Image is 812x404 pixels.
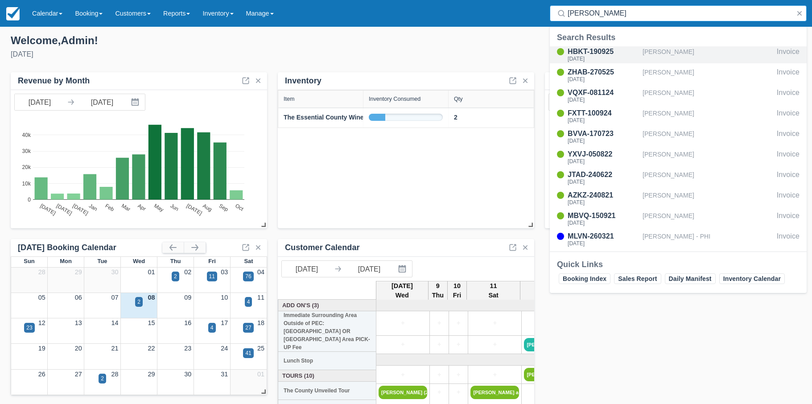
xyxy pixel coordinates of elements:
a: 17 [221,319,228,326]
a: 04 [257,268,264,276]
input: Start Date [549,94,599,110]
a: + [432,318,446,328]
a: BVVA-170723[DATE][PERSON_NAME]Invoice [550,128,807,145]
div: BVVA-170723 [568,128,639,139]
a: 21 [111,345,119,352]
a: + [524,388,573,397]
div: [DATE] [568,200,639,205]
a: VQXF-081124[DATE][PERSON_NAME]Invoice [550,87,807,104]
a: 15 [148,319,155,326]
a: 23 [184,345,191,352]
div: Inventory Consumed [369,96,420,102]
div: MBVQ-150921 [568,210,639,221]
div: Invoice [777,87,800,104]
div: [DATE] [568,56,639,62]
div: Item [284,96,295,102]
button: Interact with the calendar and add the check-in date for your trip. [127,94,145,110]
a: 20 [75,345,82,352]
div: [DATE] [568,97,639,103]
a: + [432,340,446,350]
span: Fri [208,258,216,264]
a: Tours (10) [280,371,374,380]
div: [DATE] [568,159,639,164]
a: The Essential County Wine Tour [284,113,379,122]
span: Mon [60,258,72,264]
a: FXTT-100924[DATE][PERSON_NAME]Invoice [550,108,807,125]
input: End Date [344,261,394,277]
a: Booking Index [559,273,610,284]
div: 4 [247,298,250,306]
a: 01 [148,268,155,276]
th: 10 Fri [447,281,466,301]
th: Immediate Surrounding Area Outside of PEC: [GEOGRAPHIC_DATA] OR [GEOGRAPHIC_DATA] Area PICK-UP Fee [278,311,376,352]
div: [DATE] [568,118,639,123]
div: MLVN-260321 [568,231,639,242]
div: VQXF-081124 [568,87,639,98]
a: 02 [184,268,191,276]
input: Start Date [282,261,332,277]
div: Qty [454,96,463,102]
div: [PERSON_NAME] [643,190,773,207]
div: [PERSON_NAME] [643,128,773,145]
a: [PERSON_NAME] [524,338,573,351]
div: 27 [245,324,251,332]
div: YXVJ-050822 [568,149,639,160]
a: 29 [75,268,82,276]
div: [PERSON_NAME] [643,67,773,84]
div: Inventory [285,76,322,86]
input: Start Date [15,94,65,110]
a: 03 [221,268,228,276]
div: AZKZ-240821 [568,190,639,201]
a: [PERSON_NAME] (4) [524,368,573,381]
a: + [451,318,466,328]
a: AZKZ-240821[DATE][PERSON_NAME]Invoice [550,190,807,207]
a: 08 [148,294,155,301]
a: 13 [75,319,82,326]
div: [DATE] [568,241,639,246]
div: Invoice [777,128,800,145]
span: Tue [97,258,107,264]
a: + [470,340,519,350]
a: 26 [38,371,45,378]
th: 12 Sun [520,281,574,301]
button: Interact with the calendar and add the check-in date for your trip. [394,261,412,277]
input: End Date [77,94,127,110]
a: + [470,318,519,328]
div: HBKT-190925 [568,46,639,57]
a: 2 [454,113,458,122]
div: [PERSON_NAME] [643,210,773,227]
div: [DATE] [568,138,639,144]
div: 23 [26,324,32,332]
a: + [524,318,573,328]
a: MLVN-260321[DATE][PERSON_NAME] - PHIInvoice [550,231,807,248]
a: Inventory Calendar [719,273,785,284]
div: Search Results [557,32,800,43]
div: [PERSON_NAME] [643,108,773,125]
a: 12 [38,319,45,326]
img: checkfront-main-nav-mini-logo.png [6,7,20,21]
span: Wed [133,258,145,264]
input: Search ( / ) [568,5,792,21]
a: 07 [111,294,119,301]
a: 19 [38,345,45,352]
div: Invoice [777,231,800,248]
div: [PERSON_NAME] - PHI [643,231,773,248]
a: + [432,388,446,397]
div: Welcome , Admin ! [11,34,399,47]
div: Quick Links [557,259,800,270]
a: [PERSON_NAME] and B (2) [470,386,519,399]
div: Invoice [777,67,800,84]
div: [DATE] [11,49,399,60]
a: Add On's (3) [280,301,374,309]
div: [PERSON_NAME] [643,169,773,186]
a: JTAD-240622[DATE][PERSON_NAME]Invoice [550,169,807,186]
a: Sales Report [614,273,661,284]
th: 11 Sat [467,281,520,301]
a: 28 [111,371,119,378]
a: 11 [257,294,264,301]
div: 2 [101,375,104,383]
div: Invoice [777,108,800,125]
a: 05 [38,294,45,301]
th: Lunch Stop [278,352,376,370]
a: 30 [184,371,191,378]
